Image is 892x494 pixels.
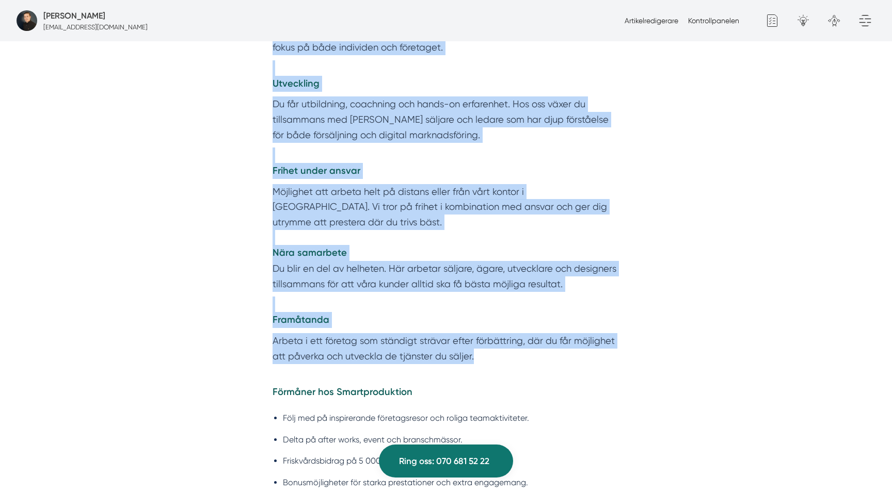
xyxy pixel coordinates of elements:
p: Du får utbildning, coachning och hands-on erfarenhet. Hos oss växer du tillsammans med [PERSON_NA... [273,96,619,142]
li: Delta på after works, event och branschmässor. [283,433,619,446]
a: Artikelredigerare [625,17,678,25]
span: Ring oss: 070 681 52 22 [399,454,489,468]
strong: Frihet under ansvar [273,165,360,176]
li: Följ med på inspirerande företagsresor och roliga teamaktiviteter. [283,411,619,424]
strong: Framåtanda [273,314,329,325]
img: foretagsbild-pa-smartproduktion-ett-foretag-i-dalarnas-lan-2023.jpg [17,10,37,31]
strong: Förmåner hos Smartproduktion [273,386,412,398]
li: Friskvårdsbidrag på 5 000 kronor per år. [283,454,619,467]
strong: Nära samarbete [273,247,347,258]
li: Bonusmöjligheter för starka prestationer och extra engagemang. [283,476,619,489]
a: Ring oss: 070 681 52 22 [379,444,513,477]
p: [EMAIL_ADDRESS][DOMAIN_NAME] [43,22,148,32]
p: Arbeta i ett företag som ständigt strävar efter förbättring, där du får möjlighet att påverka och... [273,333,619,364]
h5: Super Administratör [43,9,105,22]
a: Kontrollpanelen [688,17,739,25]
p: Möjlighet att arbeta helt på distans eller från vårt kontor i [GEOGRAPHIC_DATA]. Vi tror på frihe... [273,184,619,292]
strong: Utveckling [273,78,320,89]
